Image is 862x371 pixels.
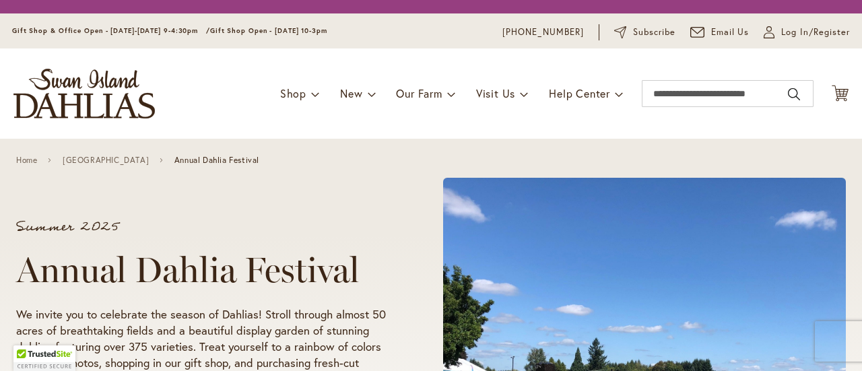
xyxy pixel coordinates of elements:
[340,86,362,100] span: New
[210,26,327,35] span: Gift Shop Open - [DATE] 10-3pm
[396,86,442,100] span: Our Farm
[764,26,850,39] a: Log In/Register
[633,26,675,39] span: Subscribe
[549,86,610,100] span: Help Center
[16,220,392,234] p: Summer 2025
[13,69,155,119] a: store logo
[13,345,75,371] div: TrustedSite Certified
[781,26,850,39] span: Log In/Register
[711,26,750,39] span: Email Us
[16,250,392,290] h1: Annual Dahlia Festival
[502,26,584,39] a: [PHONE_NUMBER]
[12,26,210,35] span: Gift Shop & Office Open - [DATE]-[DATE] 9-4:30pm /
[614,26,675,39] a: Subscribe
[476,86,515,100] span: Visit Us
[690,26,750,39] a: Email Us
[16,156,37,165] a: Home
[280,86,306,100] span: Shop
[63,156,149,165] a: [GEOGRAPHIC_DATA]
[788,83,800,105] button: Search
[174,156,259,165] span: Annual Dahlia Festival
